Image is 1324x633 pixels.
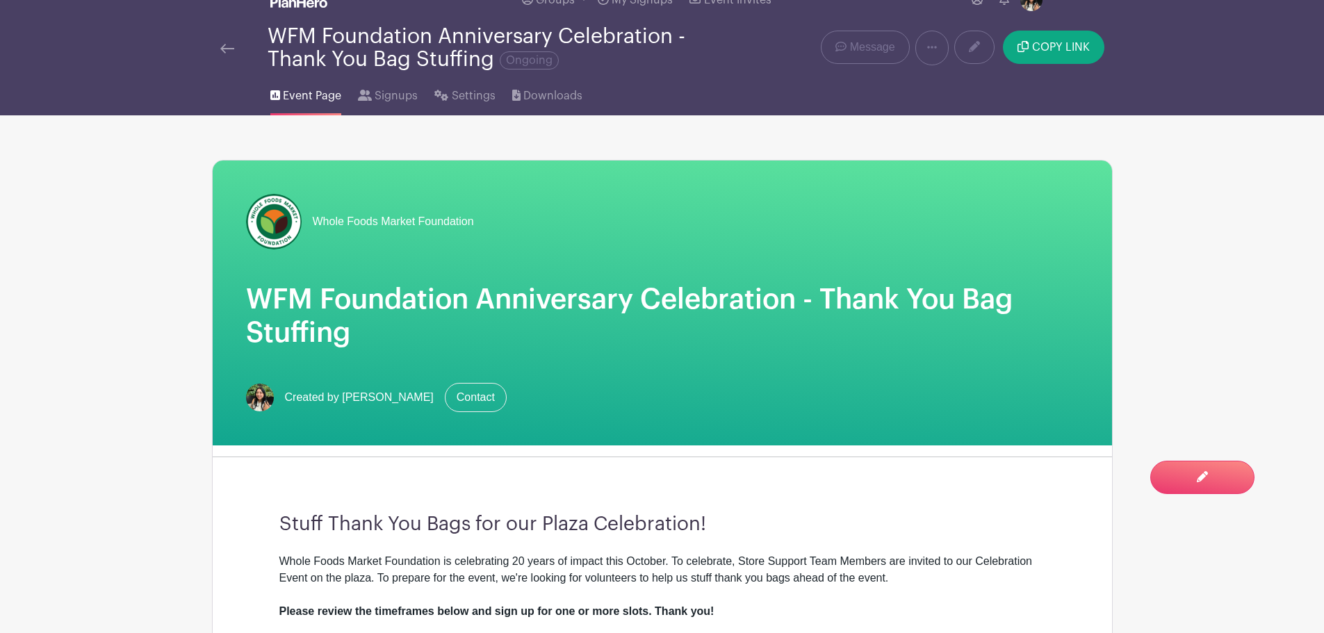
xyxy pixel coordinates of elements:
div: WFM Foundation Anniversary Celebration - Thank You Bag Stuffing [268,25,718,71]
a: Event Page [270,71,341,115]
span: COPY LINK [1032,42,1090,53]
span: Downloads [523,88,582,104]
h1: WFM Foundation Anniversary Celebration - Thank You Bag Stuffing [246,283,1079,350]
a: Message [821,31,909,64]
span: Whole Foods Market Foundation [313,213,474,230]
h3: Stuff Thank You Bags for our Plaza Celebration! [279,513,1045,536]
img: back-arrow-29a5d9b10d5bd6ae65dc969a981735edf675c4d7a1fe02e03b50dbd4ba3cdb55.svg [220,44,234,54]
div: Whole Foods Market Foundation is celebrating 20 years of impact this October. To celebrate, Store... [279,553,1045,620]
span: Settings [452,88,496,104]
span: Created by [PERSON_NAME] [285,389,434,406]
a: Downloads [512,71,582,115]
img: wfmf_primary_badge_4c.png [246,194,302,249]
button: COPY LINK [1003,31,1104,64]
span: Signups [375,88,418,104]
img: mireya.jpg [246,384,274,411]
span: Message [850,39,895,56]
a: Contact [445,383,507,412]
span: Event Page [283,88,341,104]
a: Settings [434,71,495,115]
strong: Please review the timeframes below and sign up for one or more slots. Thank you! [279,605,714,617]
span: Ongoing [500,51,559,69]
a: Signups [358,71,418,115]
